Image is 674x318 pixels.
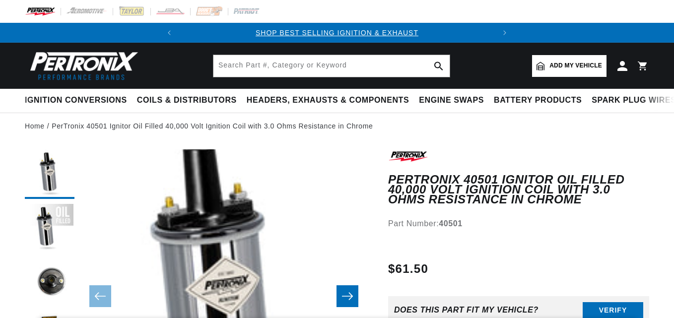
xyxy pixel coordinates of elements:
[137,95,237,106] span: Coils & Distributors
[213,55,450,77] input: Search Part #, Category or Keyword
[247,95,409,106] span: Headers, Exhausts & Components
[25,95,127,106] span: Ignition Conversions
[549,61,602,70] span: Add my vehicle
[388,175,649,205] h1: PerTronix 40501 Ignitor Oil Filled 40,000 Volt Ignition Coil with 3.0 Ohms Resistance in Chrome
[439,219,463,228] strong: 40501
[132,89,242,112] summary: Coils & Distributors
[52,121,373,131] a: PerTronix 40501 Ignitor Oil Filled 40,000 Volt Ignition Coil with 3.0 Ohms Resistance in Chrome
[25,258,74,308] button: Load image 3 in gallery view
[25,89,132,112] summary: Ignition Conversions
[489,89,587,112] summary: Battery Products
[25,121,649,131] nav: breadcrumbs
[159,23,179,43] button: Translation missing: en.sections.announcements.previous_announcement
[388,217,649,230] div: Part Number:
[494,95,582,106] span: Battery Products
[179,27,495,38] div: 1 of 2
[428,55,450,77] button: search button
[256,29,418,37] a: SHOP BEST SELLING IGNITION & EXHAUST
[242,89,414,112] summary: Headers, Exhausts & Components
[394,306,539,315] div: Does This part fit My vehicle?
[89,285,111,307] button: Slide left
[25,121,45,131] a: Home
[25,149,74,199] button: Load image 1 in gallery view
[388,260,428,278] span: $61.50
[25,204,74,254] button: Load image 2 in gallery view
[495,23,515,43] button: Translation missing: en.sections.announcements.next_announcement
[179,27,495,38] div: Announcement
[419,95,484,106] span: Engine Swaps
[337,285,358,307] button: Slide right
[583,302,643,318] button: Verify
[414,89,489,112] summary: Engine Swaps
[25,49,139,83] img: Pertronix
[532,55,607,77] a: Add my vehicle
